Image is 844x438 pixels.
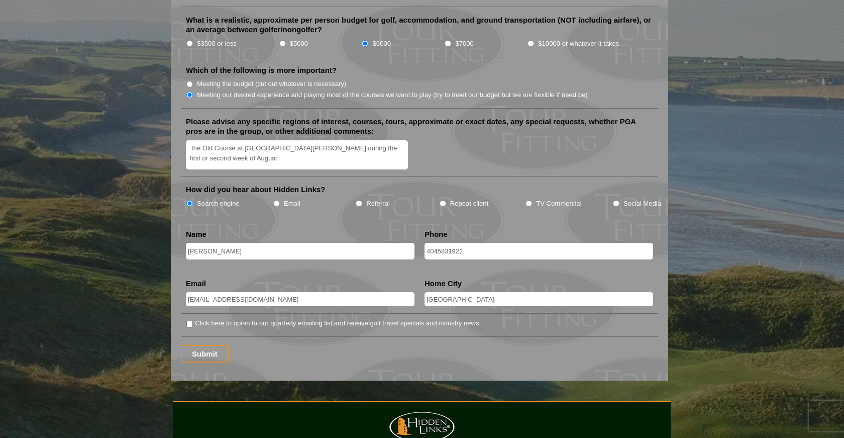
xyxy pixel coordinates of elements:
label: Phone [425,229,448,239]
label: Click here to opt-in to our quarterly emailing list and receive golf travel specials and industry... [195,318,479,328]
label: $3500 or less [197,39,237,49]
label: TV Commercial [536,199,581,209]
label: Name [186,229,206,239]
input: Submit [181,345,229,363]
label: How did you hear about Hidden Links? [186,185,326,195]
label: Referral [366,199,390,209]
label: Search engine [197,199,240,209]
label: Email [186,279,206,289]
label: Email [284,199,300,209]
label: Which of the following is more important? [186,65,337,75]
label: $10000 or whatever it takes [538,39,619,49]
label: $5000 [290,39,308,49]
label: Home City [425,279,462,289]
label: Social Media [623,199,661,209]
label: Please advise any specific regions of interest, courses, tours, approximate or exact dates, any s... [186,117,653,136]
label: Meeting our desired experience and playing most of the courses we want to play (try to meet our b... [197,90,588,100]
label: Meeting the budget (cut out whatever is necessary) [197,79,346,89]
label: What is a realistic, approximate per person budget for golf, accommodation, and ground transporta... [186,15,653,35]
label: Repeat client [450,199,489,209]
label: $6000 [373,39,391,49]
label: $7000 [455,39,473,49]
